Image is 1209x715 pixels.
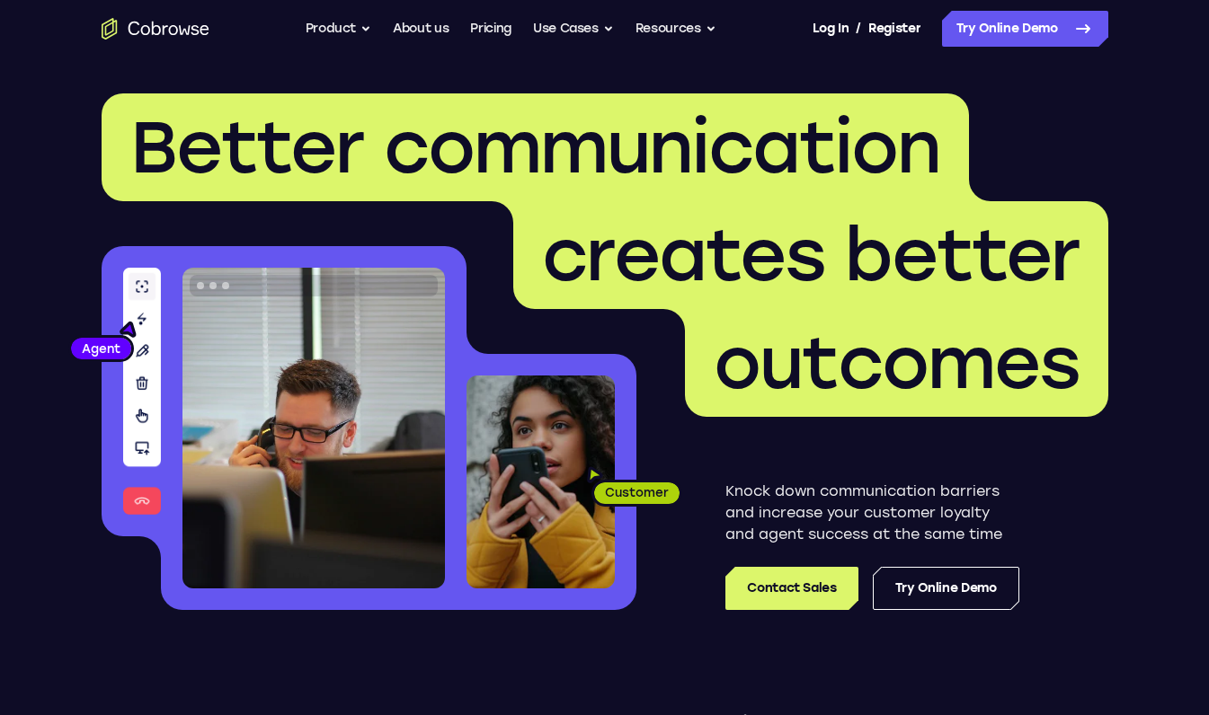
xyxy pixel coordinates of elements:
[868,11,920,47] a: Register
[636,11,716,47] button: Resources
[813,11,849,47] a: Log In
[306,11,372,47] button: Product
[467,375,615,588] img: A customer holding their phone
[725,481,1019,545] p: Knock down communication barriers and increase your customer loyalty and agent success at the sam...
[942,11,1108,47] a: Try Online Demo
[182,268,445,588] img: A customer support agent talking on the phone
[393,11,449,47] a: About us
[130,104,940,190] span: Better communication
[102,18,209,40] a: Go to the home page
[873,567,1019,610] a: Try Online Demo
[725,567,858,610] a: Contact Sales
[856,18,861,40] span: /
[533,11,614,47] button: Use Cases
[714,320,1080,406] span: outcomes
[542,212,1080,298] span: creates better
[470,11,511,47] a: Pricing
